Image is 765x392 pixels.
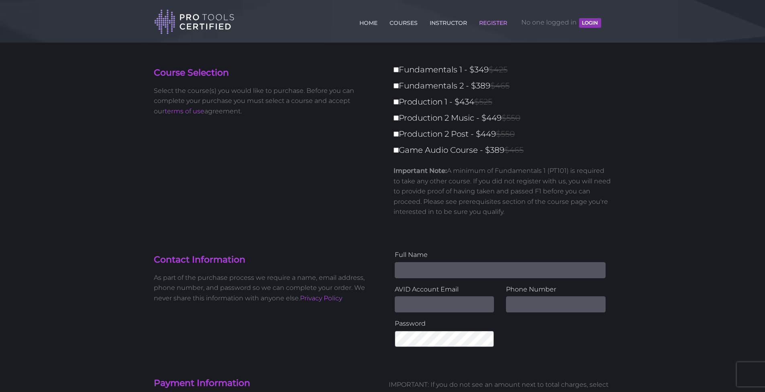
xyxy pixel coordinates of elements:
span: $465 [504,145,524,155]
a: terms of use [165,107,204,115]
a: REGISTER [477,15,509,28]
a: HOME [357,15,379,28]
label: Phone Number [506,284,606,295]
label: Full Name [395,250,606,260]
p: Select the course(s) you would like to purchase. Before you can complete your purchase you must s... [154,86,377,117]
input: Game Audio Course - $389$465 [394,148,399,153]
h4: Payment Information [154,377,377,390]
label: Fundamentals 1 - $349 [394,63,616,77]
span: $550 [502,113,520,123]
label: Production 2 Post - $449 [394,127,616,141]
input: Fundamentals 1 - $349$425 [394,67,399,72]
a: INSTRUCTOR [428,15,469,28]
p: A minimum of Fundamentals 1 (PT101) is required to take any other course. If you did not register... [394,166,612,217]
span: $550 [496,129,515,139]
label: AVID Account Email [395,284,494,295]
button: LOGIN [579,18,601,28]
a: Privacy Policy [300,294,342,302]
span: $465 [490,81,510,90]
h4: Course Selection [154,67,377,79]
label: Game Audio Course - $389 [394,143,616,157]
h4: Contact Information [154,254,377,266]
span: No one logged in [521,10,601,35]
label: Fundamentals 2 - $389 [394,79,616,93]
img: Pro Tools Certified Logo [154,9,235,35]
input: Production 1 - $434$525 [394,99,399,105]
strong: Important Note: [394,167,447,174]
p: As part of the purchase process we require a name, email address, phone number, and password so w... [154,273,377,304]
span: $525 [474,97,492,107]
span: $425 [489,65,508,74]
input: Production 2 Music - $449$550 [394,115,399,121]
input: Fundamentals 2 - $389$465 [394,83,399,88]
label: Production 1 - $434 [394,95,616,109]
input: Production 2 Post - $449$550 [394,131,399,137]
a: COURSES [388,15,420,28]
label: Password [395,318,494,329]
label: Production 2 Music - $449 [394,111,616,125]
